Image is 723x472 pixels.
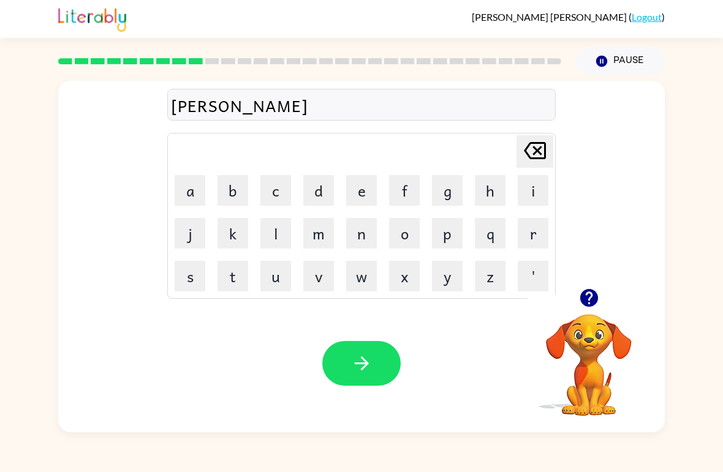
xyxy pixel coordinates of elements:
button: x [389,261,420,291]
button: w [346,261,377,291]
button: c [260,175,291,206]
button: e [346,175,377,206]
button: j [175,218,205,249]
button: Pause [576,47,665,75]
button: b [218,175,248,206]
button: k [218,218,248,249]
button: d [303,175,334,206]
button: o [389,218,420,249]
button: i [518,175,548,206]
video: Your browser must support playing .mp4 files to use Literably. Please try using another browser. [528,295,650,418]
button: s [175,261,205,291]
div: [PERSON_NAME] [171,92,552,118]
img: Literably [58,5,126,32]
button: q [475,218,505,249]
button: v [303,261,334,291]
button: t [218,261,248,291]
button: u [260,261,291,291]
button: r [518,218,548,249]
span: [PERSON_NAME] [PERSON_NAME] [472,11,629,23]
button: z [475,261,505,291]
button: y [432,261,463,291]
button: h [475,175,505,206]
button: a [175,175,205,206]
a: Logout [632,11,662,23]
button: m [303,218,334,249]
button: l [260,218,291,249]
div: ( ) [472,11,665,23]
button: f [389,175,420,206]
button: n [346,218,377,249]
button: p [432,218,463,249]
button: ' [518,261,548,291]
button: g [432,175,463,206]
